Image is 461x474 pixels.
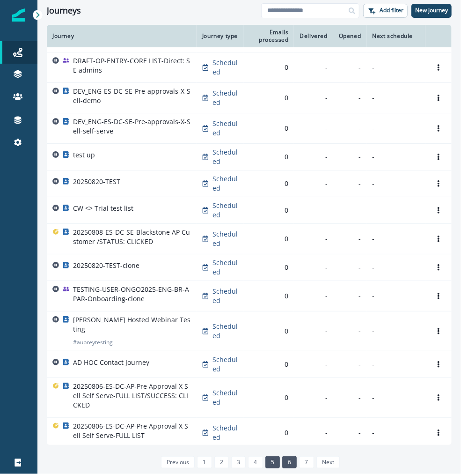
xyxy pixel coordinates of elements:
p: - [373,326,420,336]
div: - [300,291,327,301]
div: - [339,124,361,133]
div: - [339,93,361,103]
p: Scheduled [212,148,238,166]
p: - [373,206,420,215]
a: 20250820-TEST-cloneScheduled0---Options [47,254,452,281]
p: New journey [415,7,448,14]
a: 20250806-ES-DC-AP-Pre Approval X Sell Self Serve-FULL LIST/SUCCESS: CLICKEDScheduled0---Options [47,378,452,418]
button: Options [431,203,446,217]
a: [PERSON_NAME] Hosted Webinar Testing#aubreytestingScheduled0---Options [47,311,452,351]
p: CW <> Trial test list [73,204,133,213]
a: Page 7 [299,456,314,468]
div: - [339,263,361,272]
p: DEV_ENG-ES-DC-SE-Pre-approvals-X-Sell-self-serve [73,117,191,136]
a: DEV_ENG-ES-DC-SE-Pre-approvals-X-Sell-self-serveScheduled0---Options [47,113,452,144]
button: New journey [411,4,452,18]
div: 0 [249,428,289,437]
div: - [339,360,361,369]
div: 0 [249,291,289,301]
p: test up [73,150,95,160]
p: - [373,124,420,133]
button: Options [431,391,446,405]
div: - [300,428,327,437]
button: Options [431,60,446,74]
div: - [300,179,327,188]
p: - [373,428,420,437]
p: - [373,360,420,369]
a: DRAFT-OP-ENTRY-CORE LIST-Direct: SE adminsScheduled0---Options [47,52,452,83]
p: 20250806-ES-DC-AP-Pre Approval X Sell Self Serve-FULL LIST [73,422,191,440]
button: Options [431,260,446,274]
div: 0 [249,124,289,133]
p: - [373,63,420,72]
p: 20250820-TEST [73,177,120,186]
div: - [339,234,361,244]
div: 0 [249,63,289,72]
p: 20250808-ES-DC-SE-Blackstone AP Customer /STATUS: CLICKED [73,228,191,246]
div: - [300,326,327,336]
p: Scheduled [212,119,238,138]
div: - [339,179,361,188]
div: - [300,234,327,244]
p: [PERSON_NAME] Hosted Webinar Testing [73,315,191,334]
button: Options [431,357,446,371]
h1: Journeys [47,6,81,16]
button: Add filter [363,4,408,18]
p: - [373,291,420,301]
p: Scheduled [212,355,238,374]
p: # aubreytesting [73,338,113,347]
button: Options [431,426,446,440]
p: TESTING-USER-ONGO2025-ENG-BR-APAR-Onboarding-clone [73,285,191,304]
a: 20250820-TESTScheduled0---Options [47,170,452,197]
div: - [339,291,361,301]
div: 0 [249,206,289,215]
button: Options [431,150,446,164]
a: CW <> Trial test listScheduled0---Options [47,197,452,224]
div: - [300,360,327,369]
p: 20250820-TEST-clone [73,261,139,270]
a: 20250806-ES-DC-AP-Pre Approval X Sell Self Serve-FULL LISTScheduled0---Options [47,418,452,448]
p: DEV_ENG-ES-DC-SE-Pre-approvals-X-Sell-demo [73,87,191,105]
a: Page 6 [282,456,297,468]
p: Scheduled [212,388,238,407]
p: Scheduled [212,258,238,277]
p: Scheduled [212,322,238,341]
button: Options [431,177,446,191]
div: - [300,152,327,162]
button: Options [431,91,446,105]
button: Options [431,289,446,303]
div: Next schedule [373,32,420,40]
a: AD HOC Contact JourneyScheduled0---Options [47,351,452,378]
p: Scheduled [212,89,238,107]
button: Options [431,232,446,246]
div: Opened [339,32,361,40]
a: DEV_ENG-ES-DC-SE-Pre-approvals-X-Sell-demoScheduled0---Options [47,83,452,113]
div: 0 [249,360,289,369]
a: Next page [316,456,340,468]
p: - [373,93,420,103]
div: 0 [249,93,289,103]
div: - [339,63,361,72]
ul: Pagination [159,456,340,468]
div: - [300,124,327,133]
p: Scheduled [212,287,238,305]
p: Scheduled [212,423,238,442]
a: test upScheduled0---Options [47,144,452,170]
a: Page 1 [197,456,212,468]
p: AD HOC Contact Journey [73,358,149,367]
p: Add filter [380,7,403,14]
div: 0 [249,179,289,188]
div: 0 [249,152,289,162]
p: Scheduled [212,58,238,77]
div: 0 [249,393,289,402]
div: - [339,428,361,437]
a: 20250808-ES-DC-SE-Blackstone AP Customer /STATUS: CLICKEDScheduled0---Options [47,224,452,254]
p: - [373,234,420,244]
button: Options [431,121,446,135]
a: Previous page [161,456,195,468]
div: - [339,393,361,402]
p: Scheduled [212,230,238,248]
p: Scheduled [212,201,238,220]
button: Options [431,324,446,338]
p: 20250806-ES-DC-AP-Pre Approval X Sell Self Serve-FULL LIST/SUCCESS: CLICKED [73,382,191,410]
